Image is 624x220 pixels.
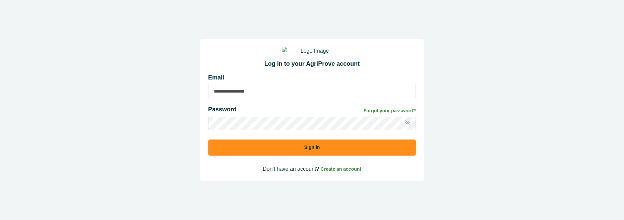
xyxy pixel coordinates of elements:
[282,47,342,55] img: Logo Image
[364,107,416,114] a: Forgot your password?
[208,73,416,82] p: Email
[208,60,416,68] h2: Log in to your AgriProve account
[208,165,416,173] p: Don’t have an account?
[208,140,416,156] button: Sign in
[208,105,237,114] p: Password
[321,166,361,172] a: Create an account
